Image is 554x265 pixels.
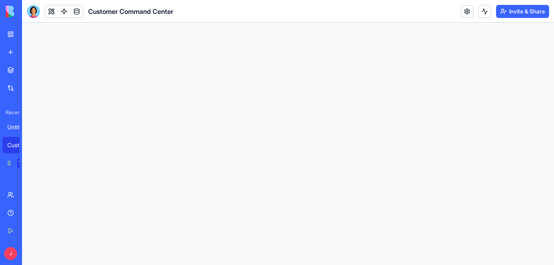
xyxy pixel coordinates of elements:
[88,7,173,16] span: Customer Command Center
[7,159,11,167] div: Social Media Content Generator
[496,5,549,18] button: Invite & Share
[2,137,35,153] a: Customer Command Center
[7,141,30,149] div: Customer Command Center
[6,6,56,17] img: logo
[4,247,17,260] span: J
[17,158,30,168] div: TRY
[2,109,20,116] span: Recent
[2,119,35,135] a: Untitled App
[7,123,30,131] div: Untitled App
[2,155,35,171] a: Social Media Content GeneratorTRY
